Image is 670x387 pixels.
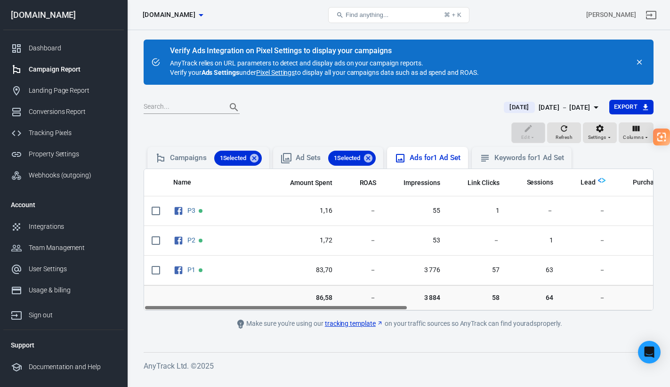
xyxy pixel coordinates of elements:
span: 3 884 [391,293,440,302]
div: Webhooks (outgoing) [29,170,116,180]
div: 1Selected [214,151,262,166]
a: tracking template [325,319,383,329]
svg: Facebook Ads [173,205,184,217]
strong: Ads Settings [202,69,240,76]
span: Refresh [556,133,573,142]
button: Settings [583,122,617,143]
button: Search [223,96,245,119]
img: Logo [598,177,605,184]
button: Columns [619,122,654,143]
div: [DATE] － [DATE] [539,102,590,113]
span: Lead [568,178,596,187]
span: － [347,293,377,302]
div: User Settings [29,264,116,274]
span: The number of clicks on links within the ad that led to advertiser-specified destinations [455,177,500,188]
span: 55 [391,206,440,216]
a: Usage & billing [3,280,124,301]
span: 1 Selected [328,153,366,163]
span: － [568,266,605,275]
a: Landing Page Report [3,80,124,101]
a: Tracking Pixels [3,122,124,144]
span: The number of clicks on links within the ad that led to advertiser-specified destinations [468,177,500,188]
a: Property Settings [3,144,124,165]
div: Conversions Report [29,107,116,117]
span: Find anything... [346,11,388,18]
a: Team Management [3,237,124,258]
span: Amount Spent [290,178,332,188]
span: [DATE] [506,103,533,112]
div: Verify Ads Integration on Pixel Settings to display your campaigns [170,46,479,56]
svg: Facebook Ads [173,265,184,276]
span: 86,58 [278,293,332,302]
div: Landing Page Report [29,86,116,96]
div: Dashboard [29,43,116,53]
a: Sign out [3,301,124,326]
span: Link Clicks [468,178,500,188]
div: Open Intercom Messenger [638,341,661,363]
span: 83,70 [278,266,332,275]
input: Search... [144,101,219,113]
a: P1 [187,266,195,274]
a: P2 [187,236,195,244]
span: － [347,266,377,275]
span: Purchase [633,178,661,187]
div: Keywords for 1 Ad Set [494,153,564,163]
div: Account id: NG0iH9GQ [586,10,636,20]
span: 1 [455,206,500,216]
div: 1Selected [328,151,376,166]
span: P3 [187,207,197,214]
span: Active [199,209,202,213]
span: － [455,236,500,245]
button: Find anything...⌘ + K [328,7,469,23]
span: － [568,236,605,245]
span: Sessions [515,178,554,187]
span: The estimated total amount of money you've spent on your campaign, ad set or ad during its schedule. [290,177,332,188]
a: User Settings [3,258,124,280]
span: Impressions [404,178,440,188]
span: 58 [455,293,500,302]
span: Settings [588,133,606,142]
div: Make sure you're using our on your traffic sources so AnyTrack can find your ads properly. [187,318,611,330]
button: Refresh [547,122,581,143]
span: Purchase [621,178,661,187]
div: Documentation and Help [29,362,116,372]
a: Integrations [3,216,124,237]
div: Usage & billing [29,285,116,295]
div: Campaigns [170,151,262,166]
span: Name [173,178,203,187]
span: ROAS [360,178,377,188]
div: Team Management [29,243,116,253]
button: [DATE][DATE] － [DATE] [496,100,609,115]
span: － [347,206,377,216]
span: 3 776 [391,266,440,275]
div: Ad Sets [296,151,376,166]
a: Dashboard [3,38,124,59]
div: Integrations [29,222,116,232]
a: P3 [187,207,195,214]
div: Sign out [29,310,116,320]
li: Account [3,193,124,216]
span: The total return on ad spend [347,177,377,188]
button: Export [609,100,654,114]
a: Pixel Settings [256,68,295,77]
span: Name [173,178,191,187]
span: 53 [391,236,440,245]
span: 63 [515,266,554,275]
span: P1 [187,266,197,273]
span: － [347,236,377,245]
span: Sessions [527,178,554,187]
span: 64 [515,293,554,302]
a: Conversions Report [3,101,124,122]
span: P2 [187,237,197,243]
span: The total return on ad spend [360,177,377,188]
span: theambitiousman.fr [143,9,195,21]
a: Sign out [640,4,662,26]
button: [DOMAIN_NAME] [139,6,207,24]
span: 1,16 [278,206,332,216]
span: 57 [455,266,500,275]
div: scrollable content [144,169,653,310]
li: Support [3,334,124,356]
span: － [568,293,605,302]
span: － [515,206,554,216]
h6: AnyTrack Ltd. © 2025 [144,360,654,372]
